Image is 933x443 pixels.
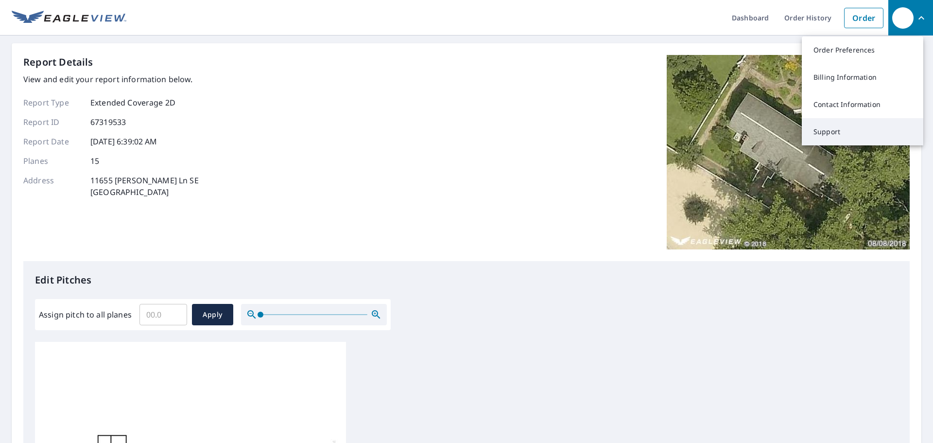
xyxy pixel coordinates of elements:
[200,309,225,321] span: Apply
[23,55,93,70] p: Report Details
[192,304,233,325] button: Apply
[90,136,157,147] p: [DATE] 6:39:02 AM
[23,136,82,147] p: Report Date
[802,36,923,64] a: Order Preferences
[802,118,923,145] a: Support
[35,273,898,287] p: Edit Pitches
[23,155,82,167] p: Planes
[90,97,175,108] p: Extended Coverage 2D
[23,73,199,85] p: View and edit your report information below.
[667,55,910,249] img: Top image
[90,116,126,128] p: 67319533
[139,301,187,328] input: 00.0
[12,11,126,25] img: EV Logo
[802,64,923,91] a: Billing Information
[844,8,883,28] a: Order
[23,175,82,198] p: Address
[39,309,132,320] label: Assign pitch to all planes
[90,175,199,198] p: 11655 [PERSON_NAME] Ln SE [GEOGRAPHIC_DATA]
[23,97,82,108] p: Report Type
[802,91,923,118] a: Contact Information
[90,155,99,167] p: 15
[23,116,82,128] p: Report ID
